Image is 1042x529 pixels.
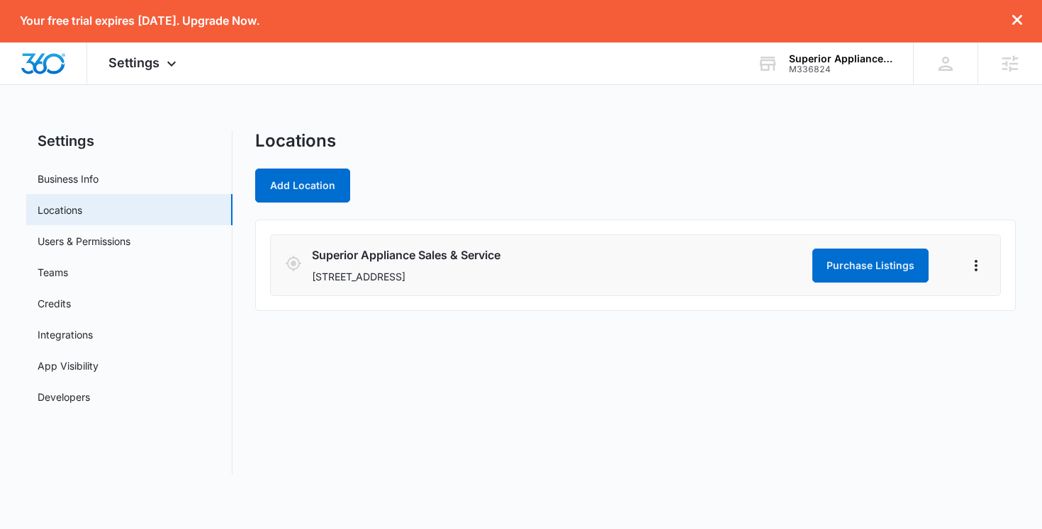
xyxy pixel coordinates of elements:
[312,246,807,263] h3: Superior Appliance Sales & Service
[38,327,93,342] a: Integrations
[812,249,929,283] button: Purchase Listings
[38,358,99,373] a: App Visibility
[789,53,892,64] div: account name
[38,296,71,311] a: Credits
[108,55,159,70] span: Settings
[38,234,130,249] a: Users & Permissions
[255,169,350,203] button: Add Location
[38,203,82,217] a: Locations
[255,130,336,152] h1: Locations
[965,254,986,277] button: Actions
[789,64,892,74] div: account id
[38,265,68,280] a: Teams
[26,130,233,152] h2: Settings
[255,179,350,191] a: Add Location
[38,389,90,404] a: Developers
[312,269,807,284] p: [STREET_ADDRESS]
[87,42,201,84] div: Settings
[20,14,259,28] p: Your free trial expires [DATE]. Upgrade Now.
[38,171,99,186] a: Business Info
[1012,14,1022,28] button: dismiss this dialog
